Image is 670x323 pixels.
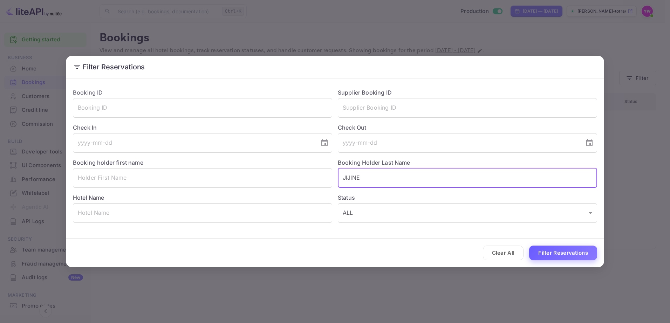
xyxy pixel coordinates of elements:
label: Booking ID [73,89,103,96]
input: Holder Last Name [338,168,597,188]
label: Booking Holder Last Name [338,159,410,166]
input: yyyy-mm-dd [338,133,580,153]
label: Check Out [338,123,597,132]
label: Hotel Name [73,194,104,201]
label: Check In [73,123,332,132]
button: Clear All [483,246,524,261]
input: Holder First Name [73,168,332,188]
button: Choose date [582,136,596,150]
button: Filter Reservations [529,246,597,261]
label: Supplier Booking ID [338,89,392,96]
input: Hotel Name [73,203,332,223]
label: Booking holder first name [73,159,143,166]
input: Booking ID [73,98,332,118]
label: Status [338,193,597,202]
div: ALL [338,203,597,223]
input: yyyy-mm-dd [73,133,315,153]
h2: Filter Reservations [66,56,604,78]
input: Supplier Booking ID [338,98,597,118]
button: Choose date [317,136,331,150]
